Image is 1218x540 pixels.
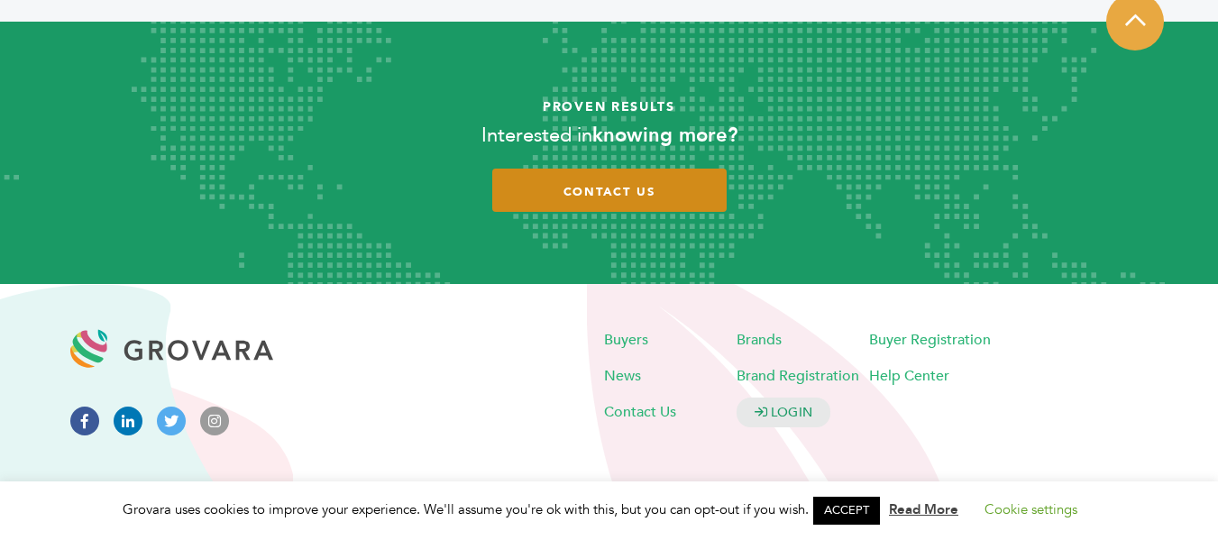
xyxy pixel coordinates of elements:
[737,330,782,350] a: Brands
[984,500,1077,518] a: Cookie settings
[604,402,676,422] a: Contact Us
[481,122,592,149] span: Interested in
[813,497,880,525] a: ACCEPT
[604,366,641,386] a: News
[492,169,727,213] a: contact us
[869,366,949,386] a: Help Center
[889,500,958,518] a: Read More
[123,500,1095,518] span: Grovara uses cookies to improve your experience. We'll assume you're ok with this, but you can op...
[869,330,991,350] a: Buyer Registration
[737,398,830,427] a: LOGIN
[604,330,648,350] a: Buyers
[563,184,655,200] span: contact us
[737,366,859,386] a: Brand Registration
